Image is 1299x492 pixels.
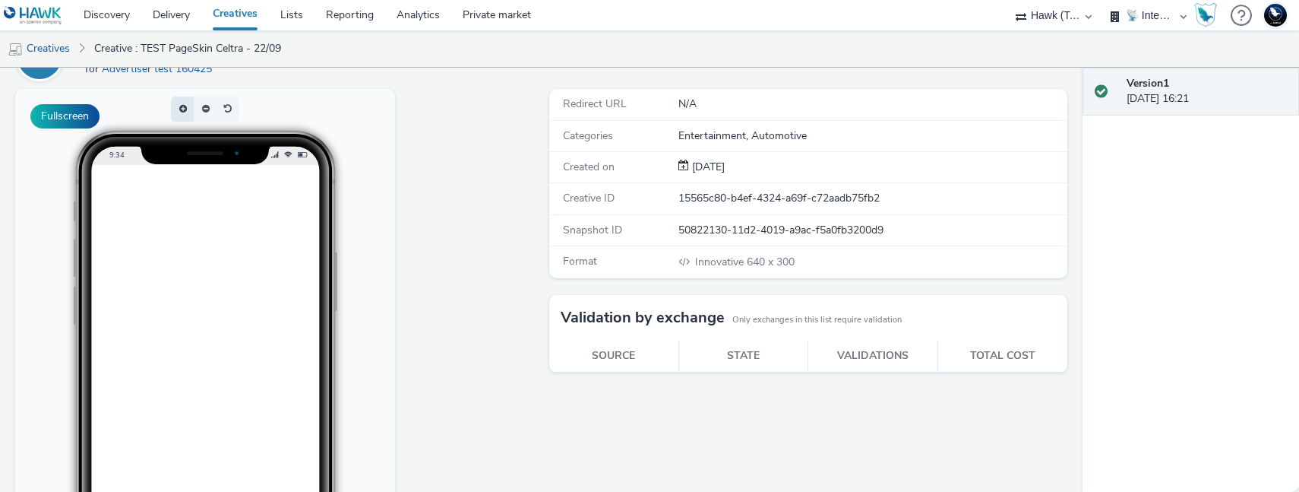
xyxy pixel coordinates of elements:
[689,160,725,175] div: Creation 22 September 2025, 16:21
[937,341,1067,372] th: Total cost
[87,30,289,67] a: Creative : TEST PageSkin Celtra - 22/09
[694,255,795,269] span: 640 x 300
[8,42,23,57] img: mobile
[732,314,902,326] small: Only exchanges in this list require validation
[102,62,218,76] a: Advertiser test 160425
[1127,76,1287,107] div: [DATE] 16:21
[678,223,1066,238] div: 50822130-11d2-4019-a9ac-f5a0fb3200d9
[808,341,938,372] th: Validations
[678,129,1066,144] div: Entertainment, Automotive
[1264,4,1287,27] img: Support Hawk
[695,255,747,269] span: Innovative
[563,191,615,205] span: Creative ID
[689,160,725,174] span: [DATE]
[30,104,100,129] button: Fullscreen
[678,97,697,111] span: N/A
[94,62,109,71] span: 9:34
[678,191,1066,206] div: 15565c80-b4ef-4324-a69f-c72aadb75fb2
[563,97,627,111] span: Redirect URL
[563,223,622,237] span: Snapshot ID
[1194,3,1223,27] a: Hawk Academy
[1127,76,1169,90] strong: Version 1
[563,254,597,268] span: Format
[4,6,62,25] img: undefined Logo
[563,160,615,174] span: Created on
[561,306,725,329] h3: Validation by exchange
[549,341,679,372] th: Source
[1194,3,1217,27] img: Hawk Academy
[563,129,613,143] span: Categories
[678,341,808,372] th: State
[85,62,102,76] span: for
